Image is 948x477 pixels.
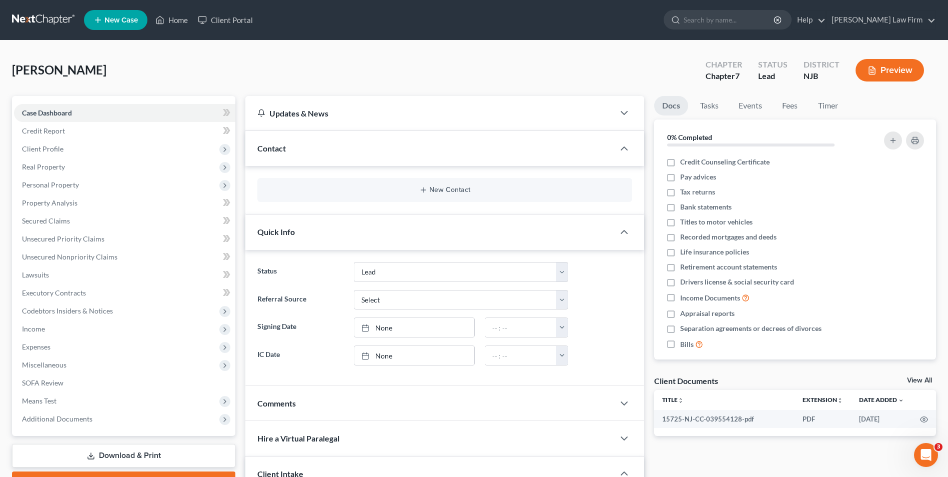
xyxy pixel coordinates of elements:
[252,262,348,282] label: Status
[680,157,770,167] span: Credit Counseling Certificate
[898,397,904,403] i: expand_more
[22,288,86,297] span: Executory Contracts
[22,360,66,369] span: Miscellaneous
[485,346,557,365] input: -- : --
[803,396,843,403] a: Extensionunfold_more
[104,16,138,24] span: New Case
[22,216,70,225] span: Secured Claims
[354,318,474,337] a: None
[654,96,688,115] a: Docs
[837,397,843,403] i: unfold_more
[680,187,715,197] span: Tax returns
[859,396,904,403] a: Date Added expand_more
[257,143,286,153] span: Contact
[22,198,77,207] span: Property Analysis
[14,194,235,212] a: Property Analysis
[735,71,740,80] span: 7
[22,324,45,333] span: Income
[22,414,92,423] span: Additional Documents
[662,396,684,403] a: Titleunfold_more
[257,433,339,443] span: Hire a Virtual Paralegal
[22,180,79,189] span: Personal Property
[12,444,235,467] a: Download & Print
[22,234,104,243] span: Unsecured Priority Claims
[252,290,348,310] label: Referral Source
[692,96,727,115] a: Tasks
[706,70,742,82] div: Chapter
[14,212,235,230] a: Secured Claims
[14,104,235,122] a: Case Dashboard
[731,96,770,115] a: Events
[680,308,735,318] span: Appraisal reports
[14,230,235,248] a: Unsecured Priority Claims
[935,443,943,451] span: 3
[257,398,296,408] span: Comments
[795,410,851,428] td: PDF
[804,59,840,70] div: District
[758,59,788,70] div: Status
[22,252,117,261] span: Unsecured Nonpriority Claims
[792,11,826,29] a: Help
[706,59,742,70] div: Chapter
[810,96,846,115] a: Timer
[680,293,740,303] span: Income Documents
[851,410,912,428] td: [DATE]
[22,342,50,351] span: Expenses
[680,262,777,272] span: Retirement account statements
[680,217,753,227] span: Titles to motor vehicles
[14,284,235,302] a: Executory Contracts
[14,122,235,140] a: Credit Report
[265,186,624,194] button: New Contact
[14,374,235,392] a: SOFA Review
[914,443,938,467] iframe: Intercom live chat
[856,59,924,81] button: Preview
[257,108,602,118] div: Updates & News
[654,410,795,428] td: 15725-NJ-CC-039554128-pdf
[22,108,72,117] span: Case Dashboard
[252,317,348,337] label: Signing Date
[14,248,235,266] a: Unsecured Nonpriority Claims
[22,306,113,315] span: Codebtors Insiders & Notices
[680,323,822,333] span: Separation agreements or decrees of divorces
[678,397,684,403] i: unfold_more
[667,133,712,141] strong: 0% Completed
[827,11,936,29] a: [PERSON_NAME] Law Firm
[150,11,193,29] a: Home
[22,270,49,279] span: Lawsuits
[257,227,295,236] span: Quick Info
[22,396,56,405] span: Means Test
[654,375,718,386] div: Client Documents
[14,266,235,284] a: Lawsuits
[354,346,474,365] a: None
[680,172,716,182] span: Pay advices
[680,232,777,242] span: Recorded mortgages and deeds
[22,162,65,171] span: Real Property
[680,277,794,287] span: Drivers license & social security card
[684,10,775,29] input: Search by name...
[907,377,932,384] a: View All
[680,247,749,257] span: Life insurance policies
[252,345,348,365] label: IC Date
[22,126,65,135] span: Credit Report
[680,339,694,349] span: Bills
[22,378,63,387] span: SOFA Review
[758,70,788,82] div: Lead
[774,96,806,115] a: Fees
[193,11,258,29] a: Client Portal
[804,70,840,82] div: NJB
[485,318,557,337] input: -- : --
[12,62,106,77] span: [PERSON_NAME]
[680,202,732,212] span: Bank statements
[22,144,63,153] span: Client Profile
